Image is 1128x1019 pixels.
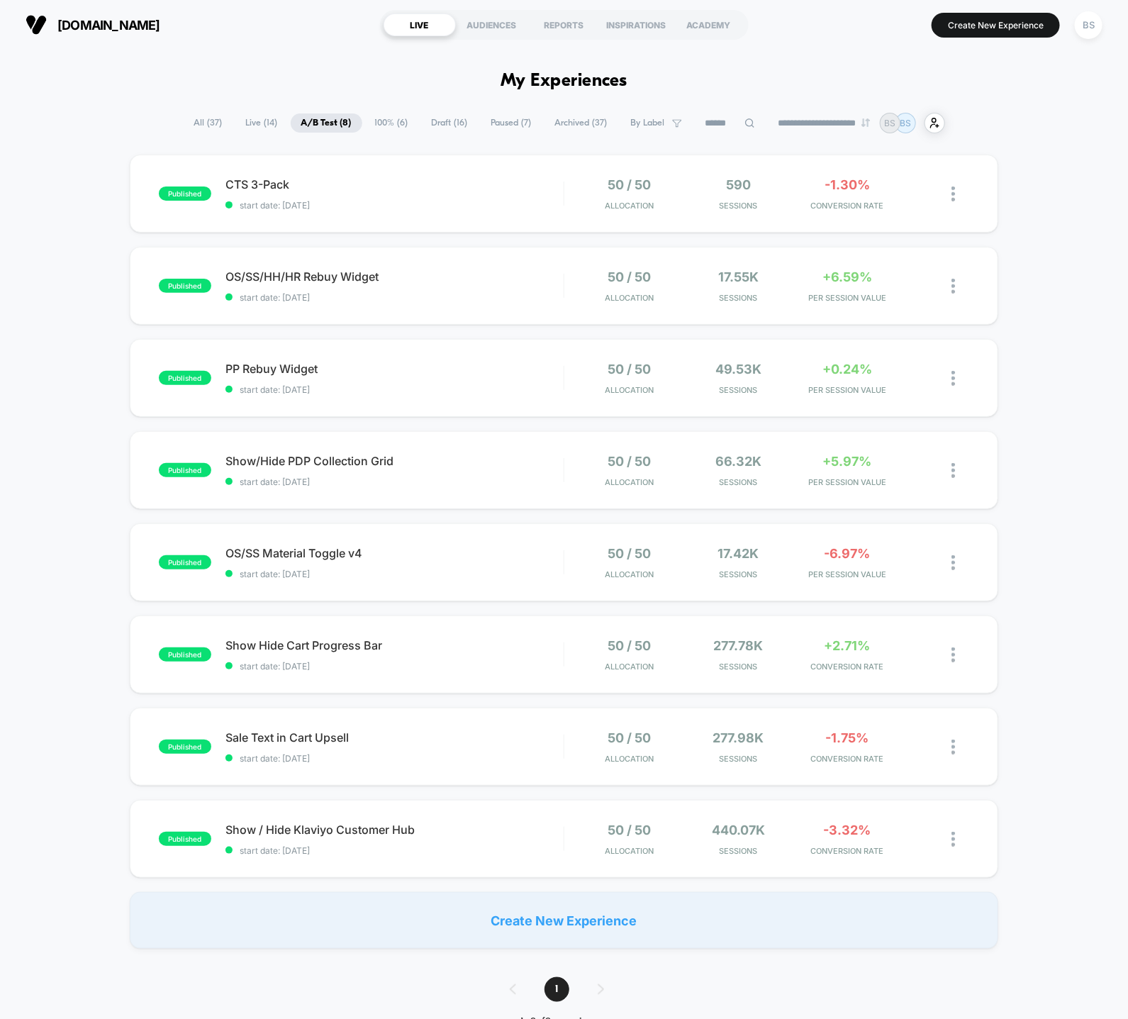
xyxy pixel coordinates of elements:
[715,362,761,377] span: 49.53k
[225,177,564,191] span: CTS 3-Pack
[481,113,542,133] span: Paused ( 7 )
[796,293,898,303] span: PER SESSION VALUE
[796,754,898,764] span: CONVERSION RATE
[1071,11,1107,40] button: BS
[951,463,955,478] img: close
[225,730,564,745] span: Sale Text in Cart Upsell
[688,477,790,487] span: Sessions
[688,754,790,764] span: Sessions
[501,71,627,91] h1: My Experiences
[951,279,955,294] img: close
[823,454,872,469] span: +5.97%
[225,546,564,560] span: OS/SS Material Toggle v4
[225,269,564,284] span: OS/SS/HH/HR Rebuy Widget
[688,569,790,579] span: Sessions
[796,201,898,211] span: CONVERSION RATE
[715,454,761,469] span: 66.32k
[932,13,1060,38] button: Create New Experience
[861,118,870,127] img: end
[21,13,164,36] button: [DOMAIN_NAME]
[384,13,456,36] div: LIVE
[951,647,955,662] img: close
[713,730,764,745] span: 277.98k
[225,200,564,211] span: start date: [DATE]
[712,823,765,837] span: 440.07k
[225,845,564,856] span: start date: [DATE]
[225,362,564,376] span: PP Rebuy Widget
[825,638,871,653] span: +2.71%
[605,385,654,395] span: Allocation
[159,647,211,662] span: published
[608,269,652,284] span: 50 / 50
[225,477,564,487] span: start date: [DATE]
[825,546,871,561] span: -6.97%
[225,638,564,652] span: Show Hide Cart Progress Bar
[688,385,790,395] span: Sessions
[825,177,870,192] span: -1.30%
[159,186,211,201] span: published
[688,846,790,856] span: Sessions
[159,371,211,385] span: published
[951,832,955,847] img: close
[1075,11,1102,39] div: BS
[528,13,601,36] div: REPORTS
[159,832,211,846] span: published
[608,823,652,837] span: 50 / 50
[159,740,211,754] span: published
[714,638,764,653] span: 277.78k
[688,293,790,303] span: Sessions
[673,13,745,36] div: ACADEMY
[225,753,564,764] span: start date: [DATE]
[951,186,955,201] img: close
[605,569,654,579] span: Allocation
[601,13,673,36] div: INSPIRATIONS
[159,463,211,477] span: published
[605,293,654,303] span: Allocation
[796,846,898,856] span: CONVERSION RATE
[545,113,618,133] span: Archived ( 37 )
[605,754,654,764] span: Allocation
[605,662,654,672] span: Allocation
[421,113,479,133] span: Draft ( 16 )
[726,177,751,192] span: 590
[184,113,233,133] span: All ( 37 )
[884,118,895,128] p: BS
[291,113,362,133] span: A/B Test ( 8 )
[826,730,869,745] span: -1.75%
[796,477,898,487] span: PER SESSION VALUE
[545,977,569,1002] span: 1
[718,269,759,284] span: 17.55k
[951,371,955,386] img: close
[608,362,652,377] span: 50 / 50
[608,638,652,653] span: 50 / 50
[159,279,211,293] span: published
[951,555,955,570] img: close
[26,14,47,35] img: Visually logo
[608,454,652,469] span: 50 / 50
[796,662,898,672] span: CONVERSION RATE
[822,269,872,284] span: +6.59%
[225,661,564,672] span: start date: [DATE]
[900,118,911,128] p: BS
[605,477,654,487] span: Allocation
[631,118,665,128] span: By Label
[688,662,790,672] span: Sessions
[57,18,160,33] span: [DOMAIN_NAME]
[718,546,759,561] span: 17.42k
[225,384,564,395] span: start date: [DATE]
[608,730,652,745] span: 50 / 50
[796,569,898,579] span: PER SESSION VALUE
[605,846,654,856] span: Allocation
[456,13,528,36] div: AUDIENCES
[688,201,790,211] span: Sessions
[130,892,998,949] div: Create New Experience
[364,113,419,133] span: 100% ( 6 )
[608,177,652,192] span: 50 / 50
[159,555,211,569] span: published
[225,569,564,579] span: start date: [DATE]
[225,292,564,303] span: start date: [DATE]
[824,823,871,837] span: -3.32%
[951,740,955,754] img: close
[225,823,564,837] span: Show / Hide Klaviyo Customer Hub
[235,113,289,133] span: Live ( 14 )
